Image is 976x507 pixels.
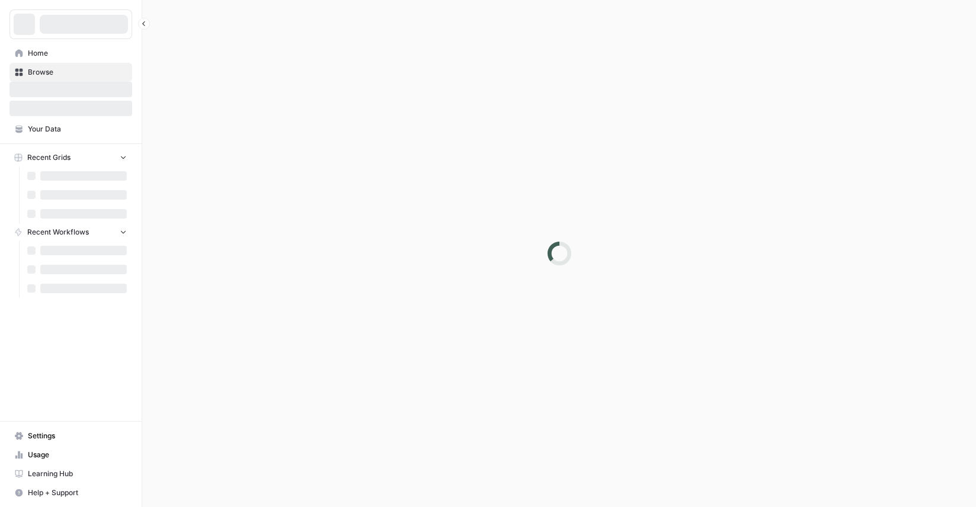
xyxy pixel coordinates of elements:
[28,487,127,498] span: Help + Support
[27,152,71,163] span: Recent Grids
[9,483,132,502] button: Help + Support
[28,124,127,134] span: Your Data
[28,450,127,460] span: Usage
[9,223,132,241] button: Recent Workflows
[9,149,132,166] button: Recent Grids
[9,120,132,139] a: Your Data
[9,445,132,464] a: Usage
[27,227,89,238] span: Recent Workflows
[9,44,132,63] a: Home
[9,464,132,483] a: Learning Hub
[28,431,127,441] span: Settings
[9,63,132,82] a: Browse
[9,426,132,445] a: Settings
[28,48,127,59] span: Home
[28,67,127,78] span: Browse
[28,469,127,479] span: Learning Hub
